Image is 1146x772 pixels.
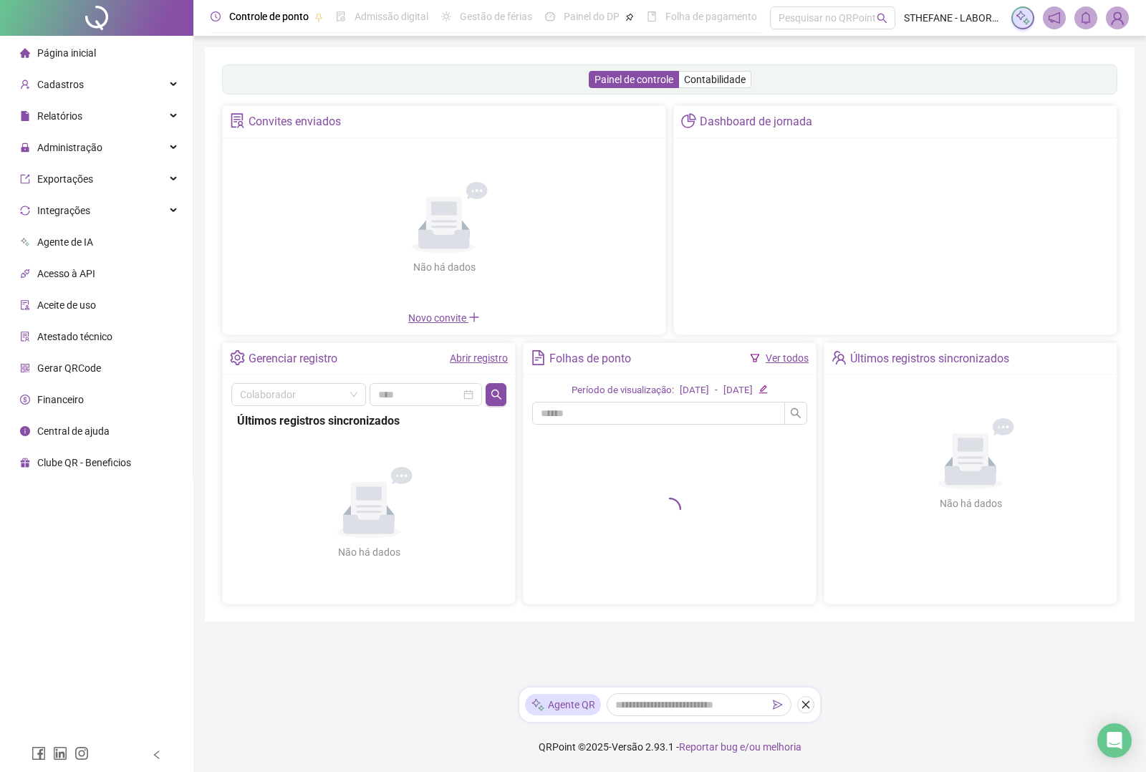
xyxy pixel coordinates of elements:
a: Abrir registro [450,352,508,364]
span: file-done [336,11,346,21]
span: dollar [20,395,30,405]
div: Não há dados [905,496,1036,511]
div: Open Intercom Messenger [1097,723,1132,758]
span: pushpin [625,13,634,21]
span: solution [20,332,30,342]
div: Não há dados [378,259,510,275]
span: Gerar QRCode [37,362,101,374]
img: sparkle-icon.fc2bf0ac1784a2077858766a79e2daf3.svg [1015,10,1031,26]
span: api [20,269,30,279]
span: dashboard [545,11,555,21]
span: Novo convite [408,312,480,324]
span: STHEFANE - LABORATORIO ANALISE [904,10,1003,26]
span: Agente de IA [37,236,93,248]
span: search [790,407,801,419]
div: Convites enviados [249,110,341,134]
span: Financeiro [37,394,84,405]
span: Integrações [37,205,90,216]
img: sparkle-icon.fc2bf0ac1784a2077858766a79e2daf3.svg [531,698,545,713]
span: notification [1048,11,1061,24]
span: user-add [20,79,30,90]
span: Aceite de uso [37,299,96,311]
footer: QRPoint © 2025 - 2.93.1 - [193,722,1146,772]
span: Administração [37,142,102,153]
span: sun [441,11,451,21]
span: Painel de controle [594,74,673,85]
div: Gerenciar registro [249,347,337,371]
span: audit [20,300,30,310]
span: Exportações [37,173,93,185]
span: export [20,174,30,184]
span: Relatórios [37,110,82,122]
span: loading [655,495,684,523]
span: send [773,700,783,710]
span: info-circle [20,426,30,436]
span: search [877,13,887,24]
span: instagram [74,746,89,761]
span: left [152,750,162,760]
span: facebook [32,746,46,761]
div: Últimos registros sincronizados [237,412,501,430]
span: book [647,11,657,21]
a: Ver todos [766,352,809,364]
span: pushpin [314,13,323,21]
span: Clube QR - Beneficios [37,457,131,468]
span: file-text [531,350,546,365]
span: gift [20,458,30,468]
span: home [20,48,30,58]
span: sync [20,206,30,216]
img: 5105 [1107,7,1128,29]
div: Agente QR [525,694,601,715]
span: Atestado técnico [37,331,112,342]
span: Página inicial [37,47,96,59]
span: qrcode [20,363,30,373]
span: Contabilidade [684,74,746,85]
div: Período de visualização: [572,383,674,398]
span: Admissão digital [355,11,428,22]
div: Últimos registros sincronizados [850,347,1009,371]
span: search [491,389,502,400]
span: Acesso à API [37,268,95,279]
span: solution [230,113,245,128]
span: Versão [612,741,643,753]
div: Não há dados [303,544,435,560]
div: [DATE] [723,383,753,398]
span: Painel do DP [564,11,620,22]
span: Central de ajuda [37,425,110,437]
div: Dashboard de jornada [700,110,812,134]
span: Controle de ponto [229,11,309,22]
div: Folhas de ponto [549,347,631,371]
span: bell [1079,11,1092,24]
span: pie-chart [681,113,696,128]
span: edit [759,385,768,394]
span: Folha de pagamento [665,11,757,22]
span: clock-circle [211,11,221,21]
span: filter [750,353,760,363]
span: Gestão de férias [460,11,532,22]
div: - [715,383,718,398]
span: file [20,111,30,121]
span: team [832,350,847,365]
span: setting [230,350,245,365]
span: linkedin [53,746,67,761]
span: plus [468,312,480,323]
span: lock [20,143,30,153]
span: Cadastros [37,79,84,90]
span: close [801,700,811,710]
div: [DATE] [680,383,709,398]
span: Reportar bug e/ou melhoria [679,741,801,753]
